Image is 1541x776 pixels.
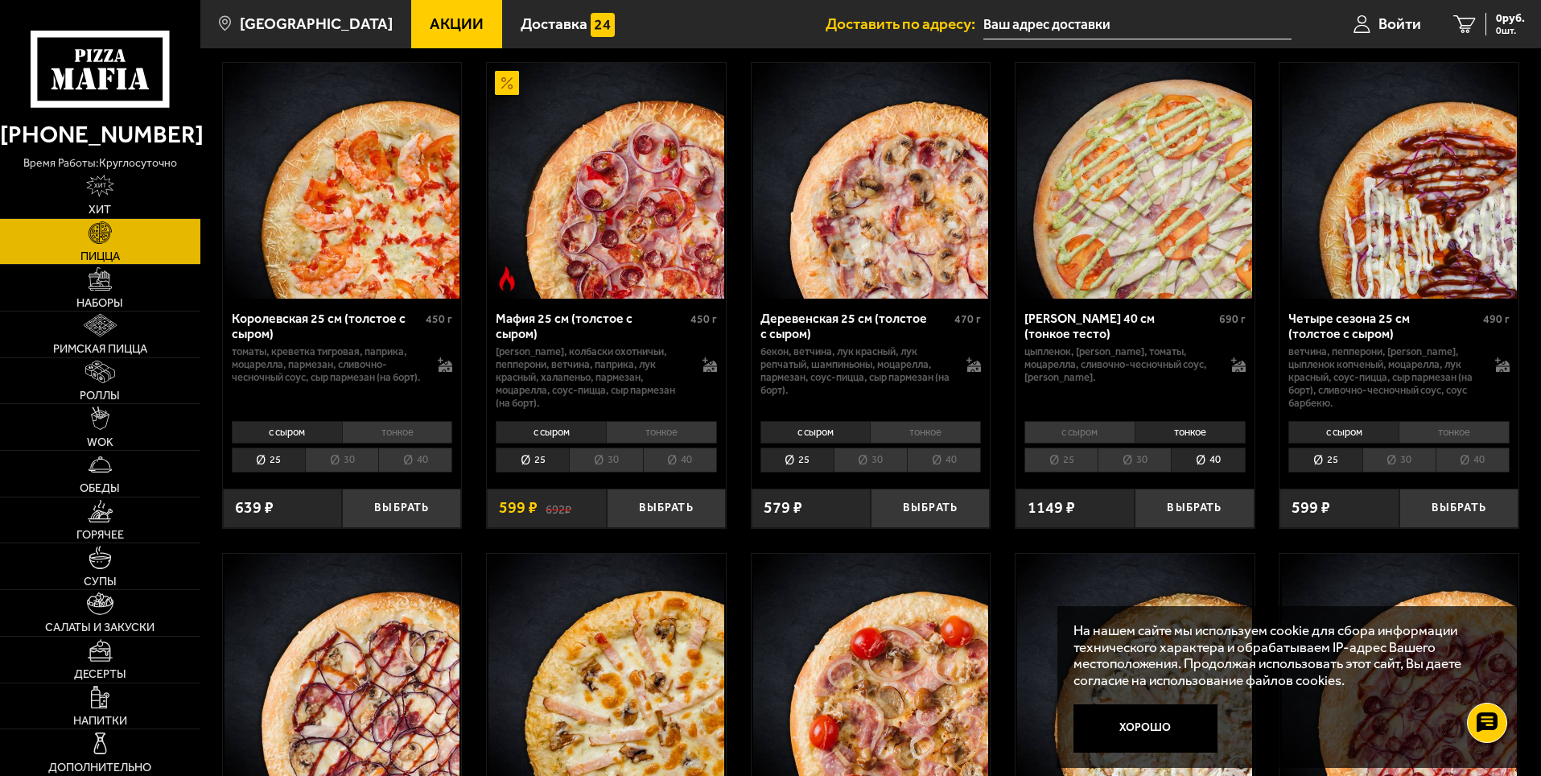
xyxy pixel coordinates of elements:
[871,489,990,528] button: Выбрать
[48,762,151,773] span: Дополнительно
[1292,500,1330,516] span: 599 ₽
[73,715,127,726] span: Напитки
[223,63,462,298] a: Королевская 25 см (толстое с сыром)
[983,10,1292,39] input: Ваш адрес доставки
[834,448,907,473] li: 30
[495,71,519,95] img: Акционный
[546,500,571,516] s: 692 ₽
[752,63,991,298] a: Деревенская 25 см (толстое с сыром)
[76,529,124,540] span: Горячее
[1436,448,1510,473] li: 40
[1219,312,1246,326] span: 690 г
[488,63,723,298] img: Мафия 25 см (толстое с сыром)
[764,500,802,516] span: 579 ₽
[1483,312,1510,326] span: 490 г
[1496,26,1525,35] span: 0 шт.
[1362,448,1436,473] li: 30
[496,421,606,444] li: с сыром
[1024,448,1098,473] li: 25
[606,421,717,444] li: тонкое
[760,448,834,473] li: 25
[907,448,981,473] li: 40
[496,311,686,341] div: Мафия 25 см (толстое с сыром)
[87,436,113,448] span: WOK
[74,668,126,679] span: Десерты
[89,204,111,215] span: Хит
[496,345,686,410] p: [PERSON_NAME], колбаски охотничьи, пепперони, ветчина, паприка, лук красный, халапеньо, пармезан,...
[240,16,393,31] span: [GEOGRAPHIC_DATA]
[45,621,155,633] span: Салаты и закуски
[1073,704,1218,753] button: Хорошо
[607,489,726,528] button: Выбрать
[1098,448,1171,473] li: 30
[1024,421,1135,444] li: с сыром
[643,448,717,473] li: 40
[1016,63,1255,298] a: Чикен Ранч 40 см (тонкое тесто)
[1024,311,1215,341] div: [PERSON_NAME] 40 см (тонкое тесто)
[76,297,123,308] span: Наборы
[569,448,642,473] li: 30
[1399,421,1510,444] li: тонкое
[225,63,459,298] img: Королевская 25 см (толстое с сыром)
[1288,448,1362,473] li: 25
[378,448,452,473] li: 40
[487,63,726,298] a: АкционныйОстрое блюдоМафия 25 см (толстое с сыром)
[1399,489,1518,528] button: Выбрать
[870,421,981,444] li: тонкое
[426,312,452,326] span: 450 г
[499,500,538,516] span: 599 ₽
[1288,421,1399,444] li: с сыром
[84,576,117,587] span: Супы
[80,250,120,262] span: Пицца
[1171,448,1245,473] li: 40
[495,266,519,291] img: Острое блюдо
[760,345,951,397] p: бекон, ветчина, лук красный, лук репчатый, шампиньоны, моцарелла, пармезан, соус-пицца, сыр парме...
[342,421,453,444] li: тонкое
[591,13,615,37] img: 15daf4d41897b9f0e9f617042186c801.svg
[1135,489,1254,528] button: Выбрать
[1073,622,1494,689] p: На нашем сайте мы используем cookie для сбора информации технического характера и обрабатываем IP...
[232,448,305,473] li: 25
[232,345,422,384] p: томаты, креветка тигровая, паприка, моцарелла, пармезан, сливочно-чесночный соус, сыр пармезан (н...
[1135,421,1246,444] li: тонкое
[1282,63,1517,298] img: Четыре сезона 25 см (толстое с сыром)
[1017,63,1252,298] img: Чикен Ранч 40 см (тонкое тесто)
[305,448,378,473] li: 30
[1028,500,1075,516] span: 1149 ₽
[342,489,461,528] button: Выбрать
[826,16,983,31] span: Доставить по адресу:
[430,16,484,31] span: Акции
[1288,345,1479,410] p: ветчина, пепперони, [PERSON_NAME], цыпленок копченый, моцарелла, лук красный, соус-пицца, сыр пар...
[1288,311,1479,341] div: Четыре сезона 25 см (толстое с сыром)
[1024,345,1215,384] p: цыпленок, [PERSON_NAME], томаты, моцарелла, сливочно-чесночный соус, [PERSON_NAME].
[1496,13,1525,24] span: 0 руб.
[235,500,274,516] span: 639 ₽
[80,390,120,401] span: Роллы
[232,311,422,341] div: Королевская 25 см (толстое с сыром)
[760,311,951,341] div: Деревенская 25 см (толстое с сыром)
[80,482,120,493] span: Обеды
[760,421,871,444] li: с сыром
[521,16,587,31] span: Доставка
[496,448,569,473] li: 25
[232,421,342,444] li: с сыром
[753,63,988,298] img: Деревенская 25 см (толстое с сыром)
[1378,16,1421,31] span: Войти
[1279,63,1518,298] a: Четыре сезона 25 см (толстое с сыром)
[53,343,147,354] span: Римская пицца
[690,312,717,326] span: 450 г
[954,312,981,326] span: 470 г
